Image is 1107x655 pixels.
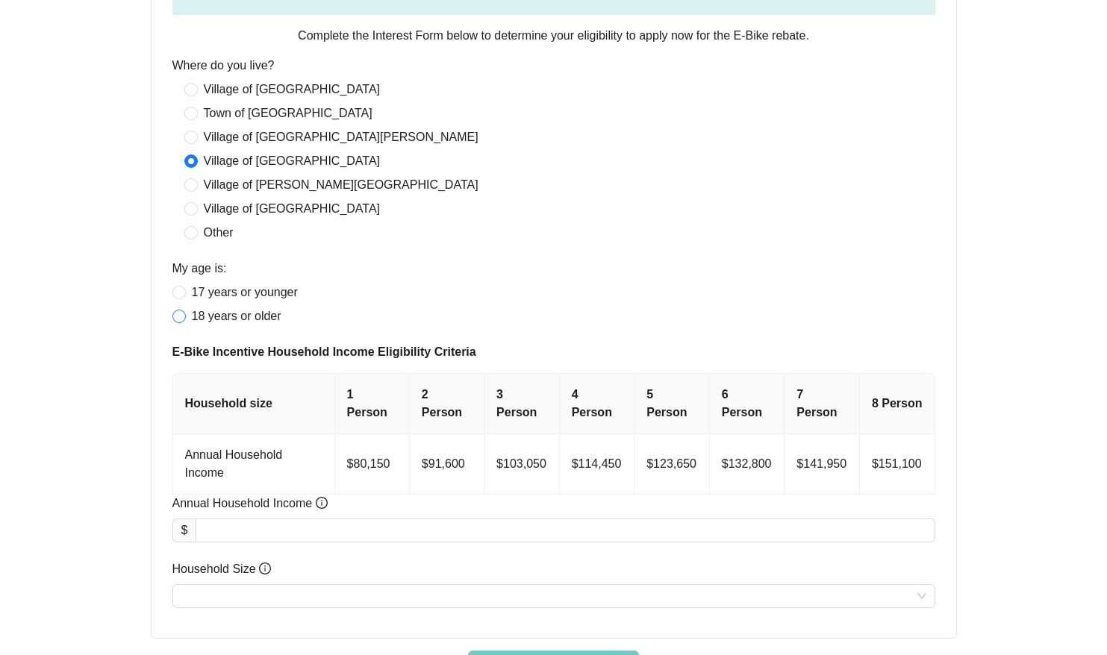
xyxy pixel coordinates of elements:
[335,434,410,495] td: $80,150
[198,104,378,122] span: Town of [GEOGRAPHIC_DATA]
[634,374,710,434] th: 5 Person
[198,128,484,146] span: Village of [GEOGRAPHIC_DATA][PERSON_NAME]
[172,518,196,542] div: $
[484,374,560,434] th: 3 Person
[198,81,387,98] span: Village of [GEOGRAPHIC_DATA]
[560,374,635,434] th: 4 Person
[186,283,304,301] span: 17 years or younger
[785,434,860,495] td: $141,950
[259,562,271,574] span: info-circle
[198,152,387,170] span: Village of [GEOGRAPHIC_DATA]
[172,260,227,278] label: My age is:
[172,343,935,361] span: E-Bike Incentive Household Income Eligibility Criteria
[172,57,275,75] label: Where do you live?
[173,434,335,495] td: Annual Household Income
[172,27,935,45] p: Complete the Interest Form below to determine your eligibility to apply now for the E-Bike rebate.
[860,434,935,495] td: $151,100
[186,307,287,325] span: 18 years or older
[198,176,484,194] span: Village of [PERSON_NAME][GEOGRAPHIC_DATA]
[335,374,410,434] th: 1 Person
[172,560,272,578] span: Household Size
[172,495,328,513] span: Annual Household Income
[198,224,240,242] span: Other
[198,200,387,218] span: Village of [GEOGRAPHIC_DATA]
[634,434,710,495] td: $123,650
[710,374,785,434] th: 6 Person
[484,434,560,495] td: $103,050
[710,434,785,495] td: $132,800
[316,497,328,509] span: info-circle
[410,374,484,434] th: 2 Person
[560,434,635,495] td: $114,450
[173,374,335,434] th: Household size
[410,434,484,495] td: $91,600
[860,374,935,434] th: 8 Person
[785,374,860,434] th: 7 Person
